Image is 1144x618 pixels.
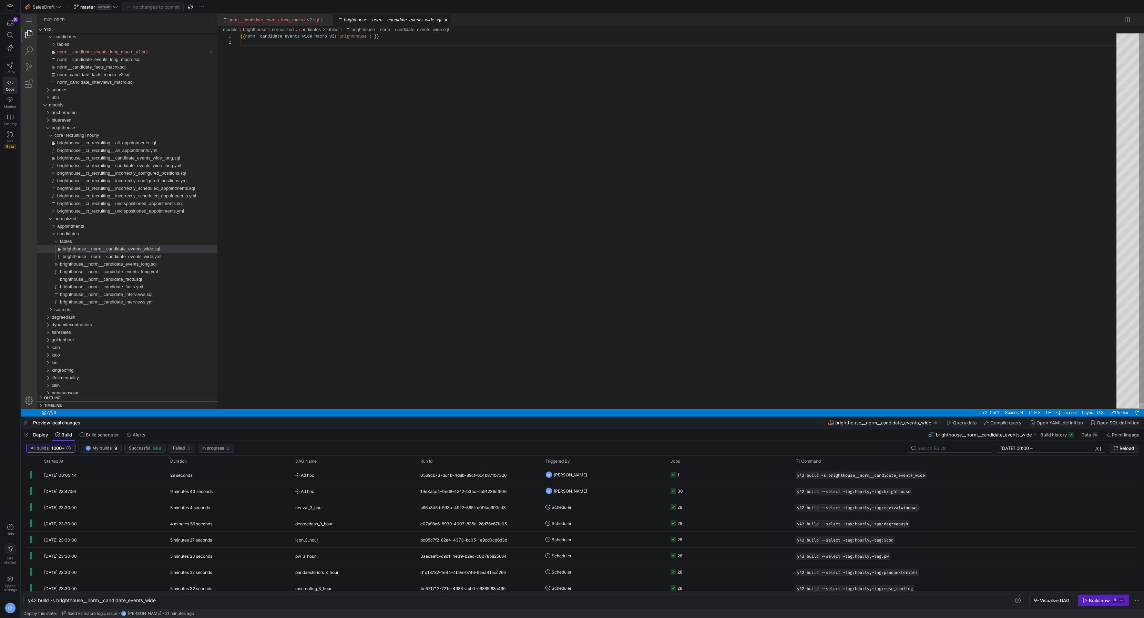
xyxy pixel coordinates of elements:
[60,609,196,618] button: fixed v2 macro logic issueDZ[PERSON_NAME]21 minutes ago
[68,611,117,616] span: fixed v2 macro logic issue
[45,119,63,124] span: recruiting
[990,420,1021,425] span: Compile query
[17,80,197,87] div: utils
[31,330,197,338] div: /models/icon
[37,149,161,154] span: brighthouse__cr_recruiting__candidate_events_wide_long.yml
[37,187,162,192] span: brighthouse__cr_recruiting__undispositioned_appointments.sql
[1041,395,1058,403] a: jinja-sql
[17,285,197,292] div: brighthouse__norm__candidate_interviews.yml
[956,395,981,403] div: Ln 2, Col 1
[80,4,95,10] span: master
[29,141,197,148] div: /models/brighthouse/core/recruiting/hourly/brighthouse__cr_recruiting__candidate_events_wide_long...
[17,110,197,118] div: brighthouse
[34,239,197,247] div: /models/brighthouse/normalized/candidates/tables/brighthouse__norm__candidate_events_wide.yml
[37,195,163,200] span: brighthouse__cr_recruiting__undispositioned_appointments.yml
[251,13,273,18] a: normalized
[4,122,17,126] span: Catalog
[34,231,197,239] div: /models/brighthouse/normalized/candidates/tables/brighthouse__norm__candidate_events_wide.sql
[1078,429,1101,441] button: Data2K
[1040,432,1067,437] span: Build history
[1027,417,1086,429] button: Open YAML definition
[86,432,119,437] span: Build scheduler
[17,125,197,133] div: brighthouse__cr_recruiting__all_appointments.sql
[3,77,18,94] a: Code
[72,2,120,11] button: masterdefault
[39,255,137,260] span: brighthouse__norm__candidate_events_long.yml
[31,369,39,374] span: ollin
[29,133,197,141] div: /models/brighthouse/core/recruiting/hourly/brighthouse__cr_recruiting__all_appointments.yml
[6,87,14,91] span: Code
[32,247,197,254] div: /models/brighthouse/normalized/candidates/brighthouse__norm__candidate_events_long.sql
[32,254,197,262] div: /models/brighthouse/normalized/candidates/brighthouse__norm__candidate_events_long.yml
[39,225,51,230] span: tables
[92,446,112,451] span: My builds
[1087,417,1143,429] button: Open SQL definition
[37,217,58,223] span: candidates
[188,445,191,451] span: 2
[1097,420,1140,425] span: Open SQL definition
[416,532,541,547] div: bc05c7f2-82e4-4373-bc05-1e9cd0cd6d3d
[173,446,185,451] span: Failed
[1112,432,1140,437] span: Point lineage
[3,540,18,567] button: Getstarted
[39,248,136,253] span: brighthouse__norm__candidate_events_long.sql
[17,20,197,380] div: Files Explorer
[31,360,197,368] div: /models/lifetimequality
[3,111,18,128] a: Catalog
[31,81,39,86] span: utils
[17,360,197,368] div: lifetimequality
[37,164,167,169] span: brighthouse__cr_recruiting__incorrectly_configured_positions.yml
[1087,395,1111,403] div: check-all Prettier
[31,307,197,315] div: /models/dynamitecontractors
[52,429,75,441] button: Build
[37,35,127,41] span: norm__candidate_events_long_macro_v2.sql
[64,119,65,124] span: /
[17,194,197,201] div: brighthouse__cr_recruiting__undispositioned_appointments.yml
[416,467,541,483] div: 0569cb73-dc4b-4d8b-89cf-6c4b871b7326
[34,119,42,124] span: core
[17,42,197,50] div: norm__candidate_events_long_macro.sql
[76,429,122,441] button: Build scheduler
[1078,595,1129,606] button: Build now⌘⏎
[34,119,45,124] a: core
[37,210,63,215] span: appointments
[37,179,175,185] span: brighthouse__cr_recruiting__incorrectly_scheduled_appointments.yml
[416,580,541,596] div: 4e571712-721c-4983-abb0-e9865f68c490
[31,368,197,375] div: /models/ollin
[202,12,217,20] div: /models
[34,292,197,300] div: /models/brighthouse/sources
[1005,395,1023,403] div: UTF-8
[17,163,197,171] div: brighthouse__cr_recruiting__incorrectly_configured_positions.yml
[295,516,333,532] span: degreedash_3_hour
[1112,395,1120,403] a: Notifications
[31,111,54,116] span: brighthouse
[29,163,197,171] div: /models/brighthouse/core/recruiting/hourly/brighthouse__cr_recruiting__incorrectly_configured_pos...
[39,263,121,268] span: brighthouse__norm__candidate_facts.sql
[3,521,18,539] button: Help
[4,556,16,564] span: Get started
[17,231,197,239] div: brighthouse__norm__candidate_events_wide.sql
[203,20,211,26] div: 1
[17,262,197,269] div: brighthouse__norm__candidate_facts.sql
[31,72,197,80] div: /macros/sources
[17,12,197,20] div: Folders Section
[34,118,197,125] div: /models/brighthouse/core/recruiting/hourly
[128,611,161,616] span: [PERSON_NAME]
[222,12,246,20] div: /models/brighthouse
[1113,598,1118,603] kbd: ⌘
[19,395,37,403] a: Errors: 7
[3,128,18,152] a: PRsBeta
[17,300,197,307] div: degreedash
[1007,395,1022,403] a: UTF-8
[302,3,312,10] ul: Tab actions
[85,445,91,451] div: DZ
[17,375,197,383] div: panasunsolar
[129,446,150,451] span: Successful
[1000,445,1029,451] input: Start datetime
[1041,395,1059,403] div: jinja-sql
[31,446,49,451] span: All builds
[3,601,18,615] button: DZ
[251,12,273,20] div: /models/brighthouse/normalized
[31,338,197,345] div: /models/kaio
[202,13,217,18] a: models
